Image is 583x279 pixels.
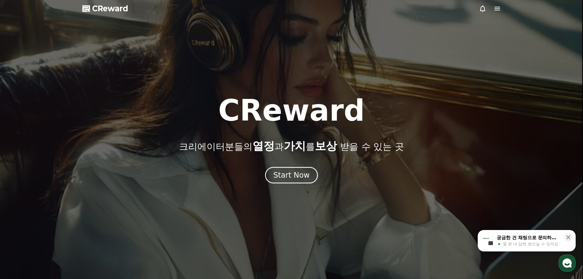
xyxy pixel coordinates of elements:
div: Start Now [273,170,310,180]
p: 크리에이터분들의 과 를 받을 수 있는 곳 [179,140,404,152]
button: Start Now [265,167,318,183]
span: CReward [92,4,128,13]
a: CReward [82,4,128,13]
h1: CReward [218,96,365,125]
span: 보상 [315,140,337,152]
span: 가치 [284,140,306,152]
a: Start Now [265,173,318,179]
span: 열정 [252,140,275,152]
